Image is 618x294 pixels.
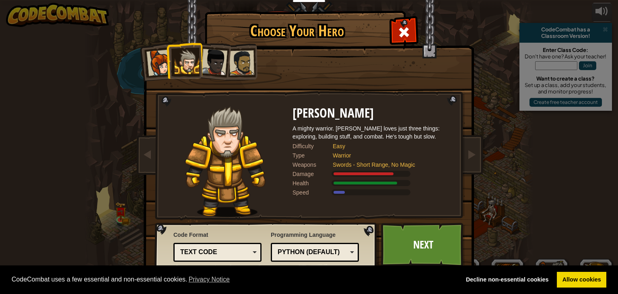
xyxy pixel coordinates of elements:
div: Speed [293,188,333,197]
span: CodeCombat uses a few essential and non-essential cookies. [12,273,454,286]
li: Captain Anya Weston [137,42,177,81]
div: Deals 120% of listed Warrior weapon damage. [293,170,453,178]
div: Difficulty [293,142,333,150]
div: Gains 140% of listed Warrior armor health. [293,179,453,187]
a: deny cookies [460,272,554,288]
a: Next [381,223,465,267]
div: Type [293,151,333,159]
div: Swords - Short Range, No Magic [333,161,445,169]
div: Damage [293,170,333,178]
a: learn more about cookies [187,273,231,286]
div: Easy [333,142,445,150]
div: Python (Default) [278,248,347,257]
img: language-selector-background.png [154,223,379,269]
div: Weapons [293,161,333,169]
div: Health [293,179,333,187]
div: A mighty warrior. [PERSON_NAME] loves just three things: exploring, building stuff, and combat. H... [293,124,453,141]
li: Sir Tharin Thunderfist [166,42,202,79]
a: allow cookies [557,272,606,288]
li: Alejandro the Duelist [220,43,257,81]
span: Programming Language [271,231,359,239]
div: Moves at 6 meters per second. [293,188,453,197]
div: Warrior [333,151,445,159]
img: knight-pose.png [185,106,266,217]
h2: [PERSON_NAME] [293,106,453,120]
h1: Choose Your Hero [206,23,387,39]
div: Text code [180,248,250,257]
span: Code Format [173,231,262,239]
li: Lady Ida Justheart [192,41,231,80]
